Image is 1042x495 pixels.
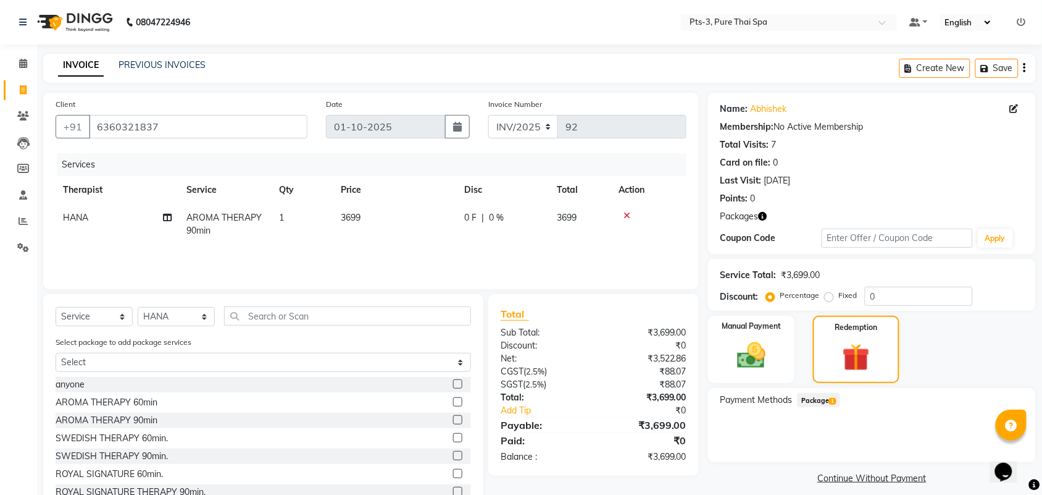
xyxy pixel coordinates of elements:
[526,366,544,376] span: 2.5%
[751,103,787,116] a: Abhishek
[31,5,116,40] img: logo
[720,210,759,223] span: Packages
[56,432,168,445] div: SWEDISH THERAPY 60min.
[491,339,594,352] div: Discount:
[491,404,611,417] a: Add Tip
[720,174,762,187] div: Last Visit:
[751,192,756,205] div: 0
[491,451,594,463] div: Balance :
[457,176,549,204] th: Disc
[781,269,820,282] div: ₹3,699.00
[834,341,878,374] img: _gift.svg
[720,121,1023,133] div: No Active Membership
[56,468,163,481] div: ROYAL SIGNATURE 60min.
[58,54,104,77] a: INVOICE
[56,337,191,348] label: Select package to add package services
[720,290,759,303] div: Discount:
[773,156,778,169] div: 0
[772,138,777,151] div: 7
[593,451,696,463] div: ₹3,699.00
[611,176,686,204] th: Action
[720,138,769,151] div: Total Visits:
[491,378,594,391] div: ( )
[136,5,190,40] b: 08047224946
[798,393,840,407] span: Package
[593,418,696,433] div: ₹3,699.00
[279,212,284,223] span: 1
[56,378,85,391] div: anyone
[326,99,343,110] label: Date
[501,308,529,321] span: Total
[728,339,775,372] img: _cash.svg
[491,433,594,448] div: Paid:
[711,472,1033,485] a: Continue Without Payment
[224,307,471,326] input: Search or Scan
[488,99,542,110] label: Invoice Number
[525,379,544,389] span: 2.5%
[593,378,696,391] div: ₹88.07
[829,398,836,405] span: 1
[63,212,88,223] span: HANA
[557,212,577,223] span: 3699
[56,450,168,463] div: SWEDISH THERAPY 90min.
[593,352,696,365] div: ₹3,522.86
[489,211,504,224] span: 0 %
[464,211,477,224] span: 0 F
[186,212,262,236] span: AROMA THERAPY 90min
[57,153,696,176] div: Services
[333,176,457,204] th: Price
[720,103,748,116] div: Name:
[491,352,594,365] div: Net:
[720,121,774,133] div: Membership:
[593,433,696,448] div: ₹0
[822,229,973,248] input: Enter Offer / Coupon Code
[720,192,748,205] div: Points:
[341,212,361,223] span: 3699
[501,366,523,377] span: CGST
[835,322,878,333] label: Redemption
[491,365,594,378] div: ( )
[56,99,75,110] label: Client
[491,391,594,404] div: Total:
[593,365,696,378] div: ₹88.07
[56,414,157,427] div: AROMA THERAPY 90min
[119,59,206,70] a: PREVIOUS INVOICES
[720,394,793,407] span: Payment Methods
[720,156,771,169] div: Card on file:
[593,339,696,352] div: ₹0
[549,176,611,204] th: Total
[89,115,307,138] input: Search by Name/Mobile/Email/Code
[990,446,1030,483] iframe: chat widget
[780,290,820,301] label: Percentage
[481,211,484,224] span: |
[272,176,333,204] th: Qty
[56,396,157,409] div: AROMA THERAPY 60min
[720,232,822,245] div: Coupon Code
[839,290,857,301] label: Fixed
[720,269,777,282] div: Service Total:
[593,391,696,404] div: ₹3,699.00
[56,115,90,138] button: +91
[611,404,696,417] div: ₹0
[491,418,594,433] div: Payable:
[593,326,696,339] div: ₹3,699.00
[491,326,594,339] div: Sub Total:
[56,176,179,204] th: Therapist
[501,379,523,390] span: SGST
[978,229,1013,248] button: Apply
[722,321,781,332] label: Manual Payment
[899,59,970,78] button: Create New
[764,174,791,187] div: [DATE]
[975,59,1019,78] button: Save
[179,176,272,204] th: Service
